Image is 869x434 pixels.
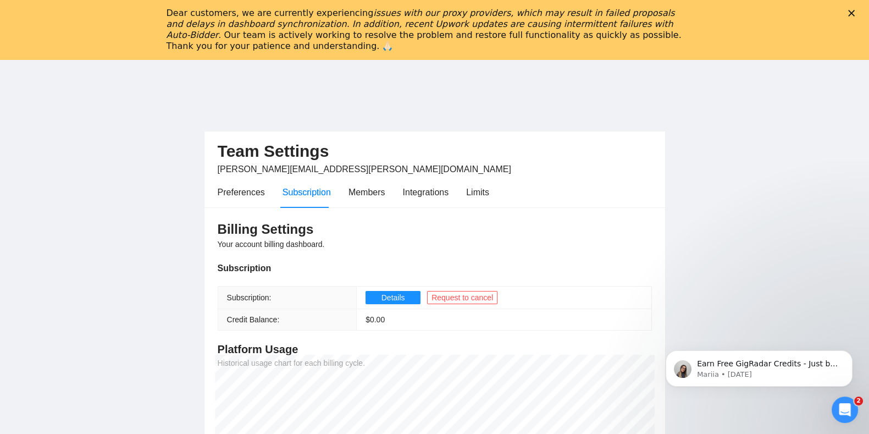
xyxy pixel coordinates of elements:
div: Dear customers, we are currently experiencing . Our team is actively working to resolve the probl... [167,8,685,52]
span: Details [381,292,405,304]
iframe: Intercom live chat [832,397,858,423]
button: Details [366,291,420,304]
h2: Team Settings [218,140,652,163]
div: Integrations [403,185,449,199]
div: Preferences [218,185,265,199]
h4: Platform Usage [218,342,652,357]
span: $ 0.00 [366,315,385,324]
h3: Billing Settings [218,221,652,238]
span: Credit Balance: [227,315,280,324]
div: Subscription [283,185,331,199]
span: [PERSON_NAME][EMAIL_ADDRESS][PERSON_NAME][DOMAIN_NAME] [218,164,511,174]
i: issues with our proxy providers, which may result in failed proposals and delays in dashboard syn... [167,8,675,40]
div: Close [848,10,859,17]
button: Request to cancel [427,291,497,304]
span: Subscription: [227,293,272,302]
span: Your account billing dashboard. [218,240,325,249]
iframe: Intercom notifications message [649,327,869,404]
span: 2 [854,397,863,405]
div: Subscription [218,261,652,275]
span: Request to cancel [431,292,493,304]
div: Members [348,185,385,199]
div: Limits [466,185,489,199]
